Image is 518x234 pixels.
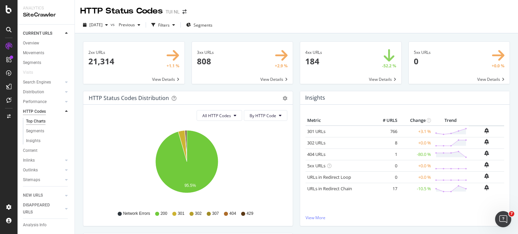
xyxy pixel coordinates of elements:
a: Visits [23,69,40,76]
td: +0.0 % [399,137,433,148]
text: 95.5% [184,183,196,188]
svg: A chart. [89,126,285,204]
a: 302 URLs [307,140,325,146]
a: Content [23,147,70,154]
a: Segments [26,128,70,135]
td: 8 [372,137,399,148]
span: 301 [178,211,184,216]
div: Analytics [23,5,69,11]
span: 7 [509,211,514,216]
div: Segments [26,128,44,135]
div: gear [283,96,287,101]
a: Outlinks [23,167,63,174]
a: View More [306,215,504,221]
button: Previous [116,20,143,30]
div: bell-plus [484,185,489,190]
button: All HTTP Codes [197,110,242,121]
a: DISAPPEARED URLS [23,202,63,216]
div: Search Engines [23,79,51,86]
td: -80.0 % [399,148,433,160]
span: Network Errors [123,211,150,216]
a: Overview [23,40,70,47]
div: TUI NL [166,8,180,15]
th: # URLS [372,115,399,126]
div: Filters [158,22,170,28]
button: Segments [183,20,215,30]
td: 0 [372,160,399,171]
div: Visits [23,69,33,76]
button: Filters [149,20,178,30]
div: Movements [23,49,44,57]
button: By HTTP Code [244,110,287,121]
div: Sitemaps [23,176,40,183]
a: Segments [23,59,70,66]
div: Analysis Info [23,222,47,229]
div: SiteCrawler [23,11,69,19]
span: vs [111,22,116,27]
a: Inlinks [23,157,63,164]
div: Insights [26,137,40,144]
a: URLs in Redirect Chain [307,186,352,192]
a: Movements [23,49,70,57]
td: -10.5 % [399,183,433,194]
div: Top Charts [26,118,46,125]
div: Url Explorer [23,189,44,196]
th: Metric [306,115,372,126]
span: 200 [161,211,167,216]
a: Insights [26,137,70,144]
td: 1 [372,148,399,160]
td: +3.1 % [399,126,433,137]
div: HTTP Status Codes [80,5,163,17]
div: Overview [23,40,39,47]
td: +0.0 % [399,160,433,171]
div: bell-plus [484,128,489,133]
div: DISAPPEARED URLS [23,202,57,216]
a: Url Explorer [23,189,70,196]
span: By HTTP Code [250,113,276,119]
td: 0 [372,171,399,183]
span: All HTTP Codes [202,113,231,119]
span: 302 [195,211,202,216]
button: [DATE] [80,20,111,30]
a: 5xx URLs [307,163,325,169]
a: Top Charts [26,118,70,125]
div: Content [23,147,37,154]
a: URLs in Redirect Loop [307,174,351,180]
div: Distribution [23,89,44,96]
iframe: Intercom live chat [495,211,511,227]
a: 301 URLs [307,128,325,134]
a: Search Engines [23,79,63,86]
div: HTTP Status Codes Distribution [89,95,169,101]
td: +0.0 % [399,171,433,183]
div: bell-plus [484,173,489,179]
span: 429 [247,211,253,216]
td: 766 [372,126,399,137]
a: HTTP Codes [23,108,63,115]
a: CURRENT URLS [23,30,63,37]
div: CURRENT URLS [23,30,52,37]
span: Previous [116,22,135,28]
div: HTTP Codes [23,108,46,115]
span: 2025 Oct. 1st [89,22,103,28]
a: Performance [23,98,63,105]
a: Sitemaps [23,176,63,183]
div: Outlinks [23,167,38,174]
td: 17 [372,183,399,194]
div: bell-plus [484,151,489,156]
div: NEW URLS [23,192,43,199]
th: Trend [433,115,469,126]
span: Segments [194,22,212,28]
h4: Insights [305,93,325,102]
span: 307 [212,211,219,216]
div: Inlinks [23,157,35,164]
th: Change [399,115,433,126]
div: arrow-right-arrow-left [182,9,186,14]
a: NEW URLS [23,192,63,199]
span: 404 [229,211,236,216]
a: Analysis Info [23,222,70,229]
a: 404 URLs [307,151,325,157]
div: bell-plus [484,139,489,144]
div: Segments [23,59,41,66]
div: Performance [23,98,47,105]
